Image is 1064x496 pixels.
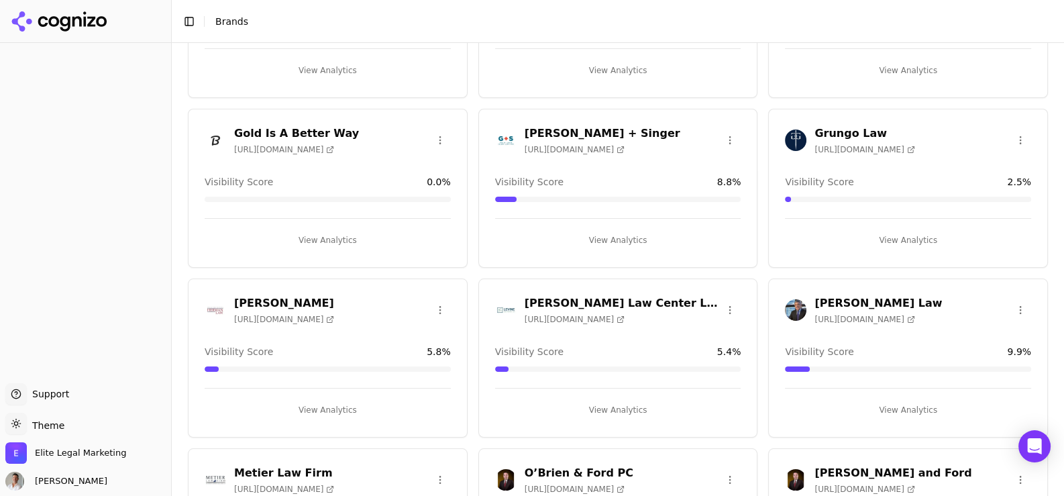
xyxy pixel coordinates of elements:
span: [URL][DOMAIN_NAME] [234,314,334,325]
button: View Analytics [205,230,451,251]
span: [URL][DOMAIN_NAME] [814,314,914,325]
h3: [PERSON_NAME] Law [814,295,942,311]
img: Metier Law Firm [205,469,226,491]
span: [URL][DOMAIN_NAME] [525,484,625,495]
img: Goldblatt + Singer [495,130,517,151]
h3: [PERSON_NAME] + Singer [525,126,680,142]
span: [URL][DOMAIN_NAME] [234,144,334,155]
span: 2.5 % [1007,175,1031,189]
span: 0.0 % [427,175,451,189]
span: Elite Legal Marketing [35,447,126,459]
button: View Analytics [785,60,1031,81]
span: [URL][DOMAIN_NAME] [525,144,625,155]
h3: [PERSON_NAME] and Ford [814,465,971,481]
nav: breadcrumb [215,15,1026,28]
span: Brands [215,16,248,27]
button: Open user button [5,472,107,491]
span: 5.4 % [717,345,741,358]
span: 5.8 % [427,345,451,358]
span: Visibility Score [205,175,273,189]
img: O’Brien & Ford PC [495,469,517,491]
h3: [PERSON_NAME] Law Center LLC [525,295,720,311]
span: Support [27,387,69,401]
button: View Analytics [495,399,741,421]
img: Obrien and Ford [785,469,806,491]
h3: Grungo Law [814,126,914,142]
span: Visibility Score [495,175,564,189]
span: [URL][DOMAIN_NAME] [814,144,914,155]
span: 9.9 % [1007,345,1031,358]
h3: O’Brien & Ford PC [525,465,633,481]
span: [PERSON_NAME] [30,475,107,487]
img: Gold Is A Better Way [205,130,226,151]
span: [URL][DOMAIN_NAME] [525,314,625,325]
span: [URL][DOMAIN_NAME] [814,484,914,495]
span: Visibility Score [785,345,853,358]
img: Herman Law [205,299,226,321]
h3: Gold Is A Better Way [234,126,359,142]
button: View Analytics [205,399,451,421]
span: Visibility Score [205,345,273,358]
img: Elite Legal Marketing [5,442,27,464]
h3: [PERSON_NAME] [234,295,334,311]
span: Visibility Score [495,345,564,358]
img: Eric Bersano [5,472,24,491]
h3: Metier Law Firm [234,465,334,481]
button: View Analytics [785,230,1031,251]
button: View Analytics [495,60,741,81]
span: Visibility Score [785,175,853,189]
div: Open Intercom Messenger [1018,430,1051,462]
button: Open organization switcher [5,442,126,464]
button: View Analytics [495,230,741,251]
img: Malman Law [785,299,806,321]
img: Grungo Law [785,130,806,151]
img: Levine Law Center LLC [495,299,517,321]
span: Theme [27,420,64,431]
span: [URL][DOMAIN_NAME] [234,484,334,495]
span: 8.8 % [717,175,741,189]
button: View Analytics [785,399,1031,421]
button: View Analytics [205,60,451,81]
